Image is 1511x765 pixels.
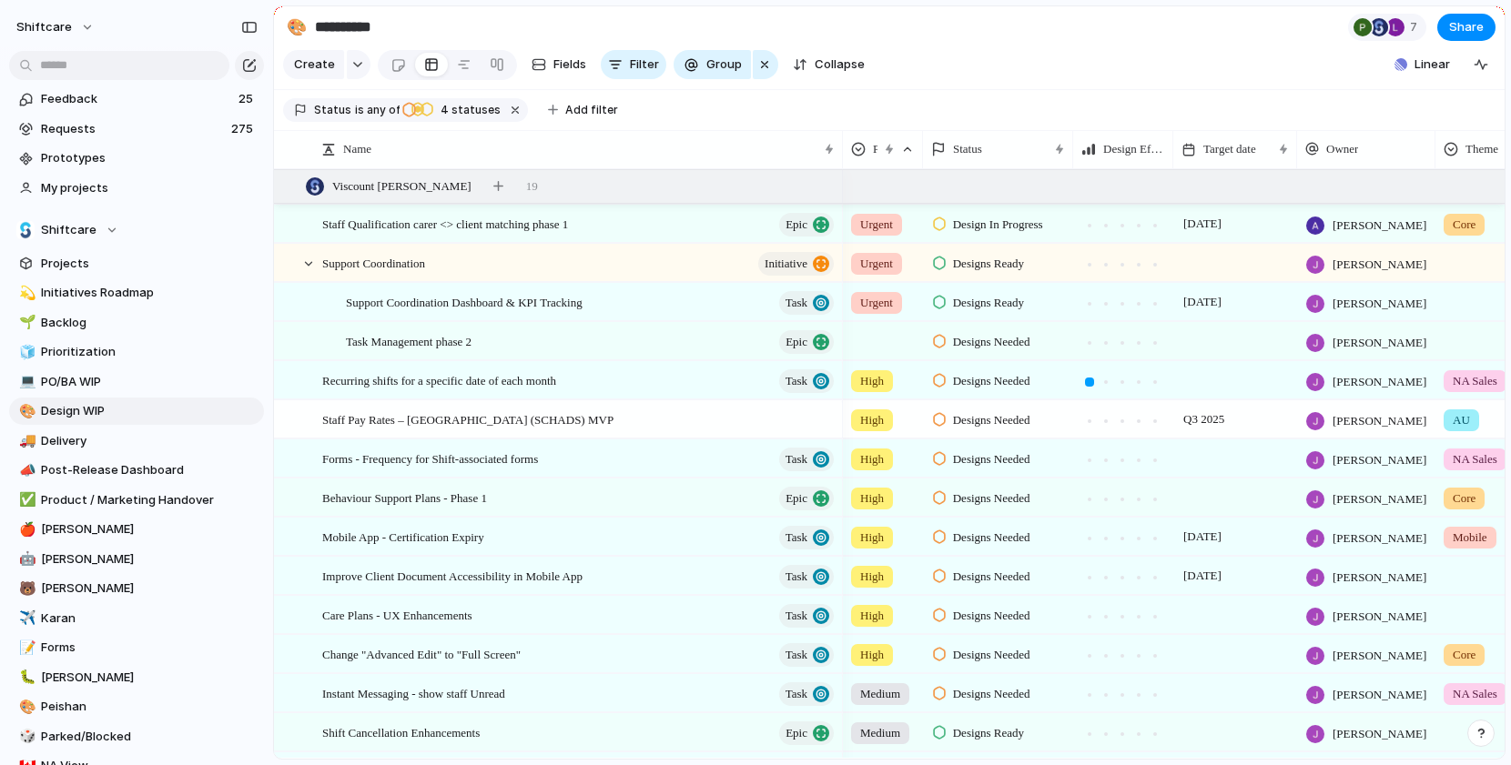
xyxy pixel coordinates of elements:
[873,140,877,158] span: Priority
[860,489,884,508] span: High
[343,140,371,158] span: Name
[1453,489,1476,508] span: Core
[1333,647,1426,665] span: [PERSON_NAME]
[9,516,264,543] a: 🍎[PERSON_NAME]
[9,575,264,602] a: 🐻[PERSON_NAME]
[9,546,264,573] a: 🤖[PERSON_NAME]
[346,291,583,312] span: Support Coordination Dashboard & KPI Tracking
[1333,451,1426,469] span: [PERSON_NAME]
[953,216,1043,234] span: Design In Progress
[19,608,32,629] div: ✈️
[283,50,344,79] button: Create
[9,86,264,113] a: Feedback25
[1453,372,1497,390] span: NA Sales
[294,55,335,74] span: Create
[1326,140,1358,158] span: Owner
[16,314,35,332] button: 🌱
[322,604,472,625] span: Care Plans - UX Enhancements
[16,373,35,391] button: 💻
[41,609,258,628] span: Karan
[953,255,1024,273] span: Designs Ready
[860,607,884,625] span: High
[19,371,32,392] div: 💻
[1333,373,1426,391] span: [PERSON_NAME]
[953,685,1030,703] span: Designs Needed
[860,216,893,234] span: Urgent
[1333,412,1426,430] span: [PERSON_NAME]
[1453,216,1476,234] span: Core
[953,411,1030,429] span: Designs Needed
[860,372,884,390] span: High
[1333,608,1426,626] span: [PERSON_NAME]
[786,486,807,511] span: Epic
[860,411,884,429] span: High
[786,290,807,316] span: Task
[9,250,264,277] a: Projects
[9,605,264,632] div: ✈️Karan
[1453,411,1470,429] span: AU
[322,526,484,547] span: Mobile App - Certification Expiry
[41,461,258,479] span: Post-Release Dashboard
[41,343,258,361] span: Prioritization
[16,432,35,450] button: 🚚
[860,255,893,273] span: Urgent
[786,603,807,629] span: Task
[9,428,264,455] div: 🚚Delivery
[1333,216,1426,235] span: [PERSON_NAME]
[9,664,264,691] div: 🐛[PERSON_NAME]
[9,693,264,720] div: 🎨Peishan
[860,568,884,586] span: High
[786,329,807,355] span: Epic
[16,609,35,628] button: ✈️
[1453,685,1497,703] span: NA Sales
[401,100,504,120] button: 4 statuses
[9,116,264,143] a: Requests275
[322,643,521,664] span: Change "Advanced Edit" to "Full Screen"
[779,487,834,510] button: Epic
[1437,14,1496,41] button: Share
[41,314,258,332] span: Backlog
[9,216,264,244] button: Shiftcare
[779,369,834,393] button: Task
[860,724,900,742] span: Medium
[9,309,264,337] a: 🌱Backlog
[19,667,32,688] div: 🐛
[19,342,32,363] div: 🧊
[9,634,264,661] div: 📝Forms
[786,50,872,79] button: Collapse
[364,102,400,118] span: any of
[786,368,807,394] span: Task
[19,638,32,659] div: 📝
[19,697,32,718] div: 🎨
[953,140,982,158] span: Status
[346,330,472,351] span: Task Management phase 2
[41,179,258,197] span: My projects
[435,102,501,118] span: statuses
[779,565,834,589] button: Task
[786,525,807,550] span: Task
[786,681,807,707] span: Task
[953,294,1024,312] span: Designs Ready
[9,368,264,396] div: 💻PO/BA WIP
[41,520,258,539] span: [PERSON_NAME]
[19,549,32,569] div: 🤖
[41,491,258,509] span: Product / Marketing Handover
[1333,334,1426,352] span: [PERSON_NAME]
[860,528,884,547] span: High
[16,461,35,479] button: 📣
[9,723,264,750] div: 🎲Parked/Blocked
[16,491,35,509] button: ✅
[9,487,264,514] div: ✅Product / Marketing Handover
[41,149,258,167] span: Prototypes
[287,15,307,39] div: 🎨
[322,252,425,273] span: Support Coordination
[860,294,893,312] span: Urgent
[1179,526,1226,548] span: [DATE]
[19,579,32,599] div: 🐻
[41,698,258,716] span: Peishan
[1103,140,1164,158] span: Design Effort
